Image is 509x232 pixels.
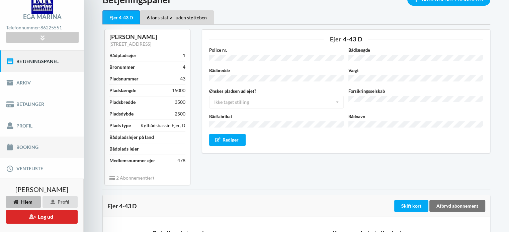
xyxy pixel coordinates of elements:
[429,200,485,212] div: Afbryd abonnement
[109,122,131,129] div: Plads type
[180,75,185,82] div: 43
[102,10,140,25] div: Ejer 4-43 D
[209,88,344,94] label: Ønskes pladsen udlejet?
[209,36,483,42] div: Ejer 4-43 D
[109,110,134,117] div: Pladsdybde
[140,10,214,24] div: 6 tons stativ - uden støtteben
[175,110,185,117] div: 2500
[109,175,154,181] span: 2 Abonnement(er)
[109,87,136,94] div: Pladslængde
[348,67,483,74] label: Vægt
[209,134,246,146] div: Rediger
[109,146,139,152] div: Bådplads lejer
[6,23,78,32] div: Telefonnummer:
[40,25,62,30] strong: 86225551
[6,210,78,224] button: Log ud
[348,88,483,94] label: Forsikringsselskab
[109,64,135,70] div: Bronummer
[183,64,185,70] div: 4
[183,52,185,59] div: 1
[23,14,62,20] div: Egå Marina
[15,186,68,193] span: [PERSON_NAME]
[109,99,136,105] div: Pladsbredde
[109,41,151,47] a: [STREET_ADDRESS]
[209,113,344,120] label: Bådfabrikat
[141,122,185,129] div: Kølbådsbassin Ejer, D
[209,67,344,74] label: Bådbredde
[6,196,41,208] div: Hjem
[394,200,428,212] div: Skift kort
[109,134,154,141] div: Bådpladslejer på land
[177,157,185,164] div: 478
[172,87,185,94] div: 15000
[209,47,344,53] label: Police nr.
[109,157,155,164] div: Medlemsnummer ejer
[43,196,78,208] div: Profil
[348,113,483,120] label: Bådnavn
[109,33,185,41] div: [PERSON_NAME]
[107,203,393,209] div: Ejer 4-43 D
[109,75,139,82] div: Pladsnummer
[109,52,137,59] div: Bådpladsejer
[348,47,483,53] label: Bådlængde
[175,99,185,105] div: 3500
